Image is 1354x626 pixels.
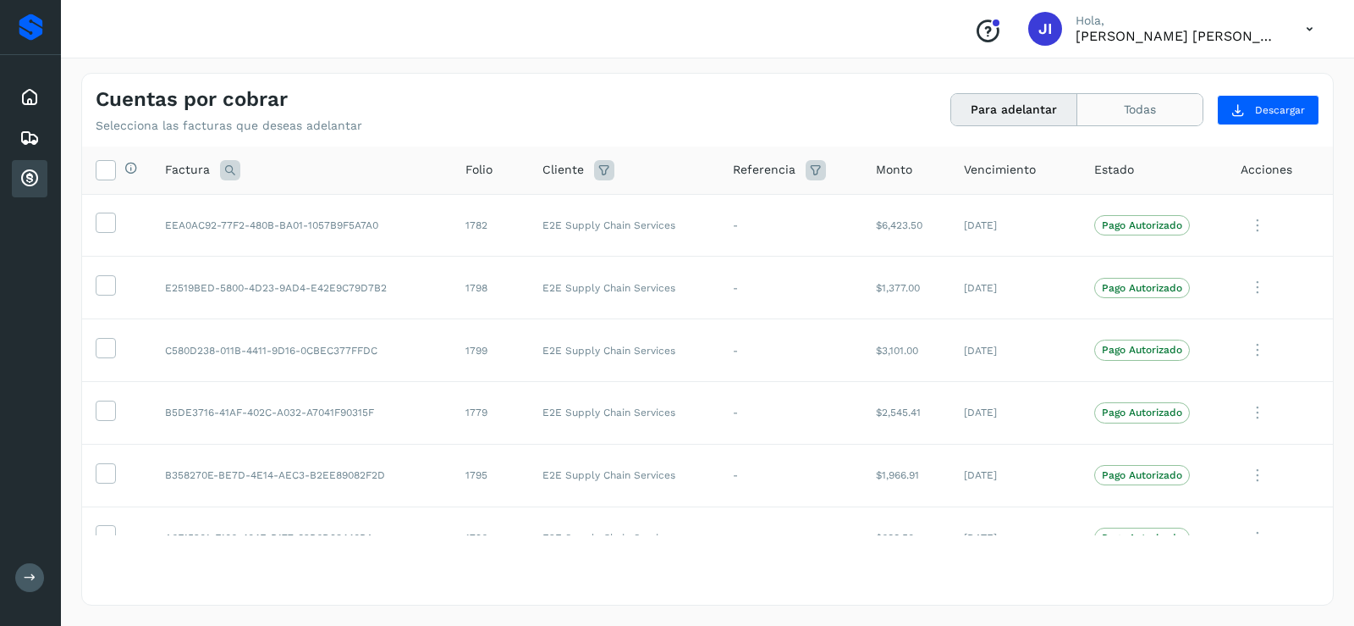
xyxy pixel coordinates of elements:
td: 1795 [452,444,529,507]
td: E2E Supply Chain Services [529,381,719,444]
div: Embarques [12,119,47,157]
td: 1798 [452,257,529,319]
td: [DATE] [950,507,1081,569]
button: Descargar [1217,95,1319,125]
div: Inicio [12,79,47,116]
td: C580D238-011B-4411-9D16-0CBEC377FFDC [151,319,452,382]
span: Referencia [733,161,795,179]
td: E2E Supply Chain Services [529,257,719,319]
p: Pago Autorizado [1102,469,1182,481]
td: - [719,194,862,257]
td: [DATE] [950,381,1081,444]
p: Pago Autorizado [1102,532,1182,544]
td: $6,423.50 [862,194,950,257]
td: E2E Supply Chain Services [529,507,719,569]
span: Monto [876,161,912,179]
p: Hola, [1076,14,1279,28]
td: 1796 [452,507,529,569]
td: 1799 [452,319,529,382]
td: - [719,319,862,382]
td: $1,377.00 [862,257,950,319]
td: E2E Supply Chain Services [529,444,719,507]
button: Para adelantar [951,94,1077,125]
p: Pago Autorizado [1102,219,1182,231]
td: [DATE] [950,194,1081,257]
span: Acciones [1241,161,1292,179]
p: JOHNATAN IVAN ESQUIVEL MEDRANO [1076,28,1279,44]
td: 1779 [452,381,529,444]
td: $2,545.41 [862,381,950,444]
button: Todas [1077,94,1203,125]
span: Descargar [1255,102,1305,118]
td: $688.50 [862,507,950,569]
td: $1,966.91 [862,444,950,507]
span: Vencimiento [964,161,1036,179]
div: Cuentas por cobrar [12,160,47,197]
td: $3,101.00 [862,319,950,382]
td: - [719,444,862,507]
p: Pago Autorizado [1102,344,1182,356]
p: Pago Autorizado [1102,282,1182,294]
span: Estado [1094,161,1134,179]
td: [DATE] [950,257,1081,319]
td: EEA0AC92-77F2-480B-BA01-1057B9F5A7A0 [151,194,452,257]
span: Cliente [542,161,584,179]
td: [DATE] [950,444,1081,507]
span: Factura [165,161,210,179]
td: 1782 [452,194,529,257]
td: - [719,381,862,444]
td: - [719,507,862,569]
td: A6F15201-F106-404F-B177-82B6D93440BA [151,507,452,569]
td: B358270E-BE7D-4E14-AEC3-B2EE89082F2D [151,444,452,507]
h4: Cuentas por cobrar [96,87,288,112]
td: [DATE] [950,319,1081,382]
td: E2E Supply Chain Services [529,194,719,257]
p: Pago Autorizado [1102,407,1182,418]
td: - [719,257,862,319]
td: E2519BED-5800-4D23-9AD4-E42E9C79D7B2 [151,257,452,319]
p: Selecciona las facturas que deseas adelantar [96,119,362,133]
td: B5DE3716-41AF-402C-A032-A7041F90315F [151,381,452,444]
span: Folio [465,161,493,179]
td: E2E Supply Chain Services [529,319,719,382]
